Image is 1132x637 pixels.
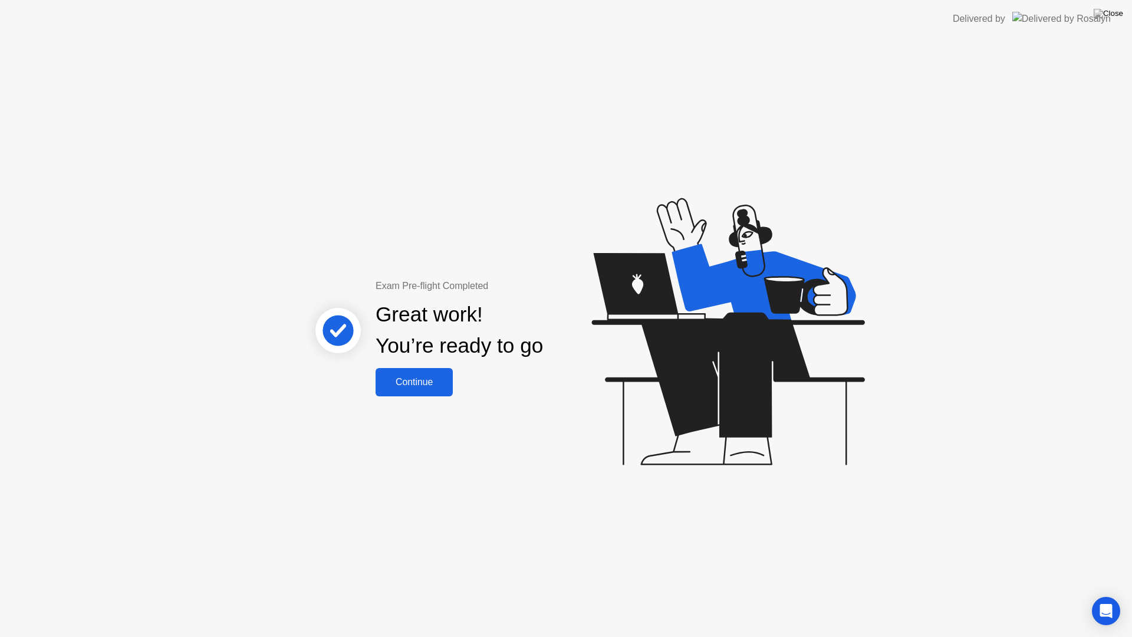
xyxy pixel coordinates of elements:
div: Continue [379,377,449,388]
div: Great work! You’re ready to go [376,299,543,362]
img: Close [1094,9,1123,18]
div: Open Intercom Messenger [1092,597,1120,625]
div: Exam Pre-flight Completed [376,279,619,293]
div: Delivered by [953,12,1005,26]
button: Continue [376,368,453,396]
img: Delivered by Rosalyn [1012,12,1111,25]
